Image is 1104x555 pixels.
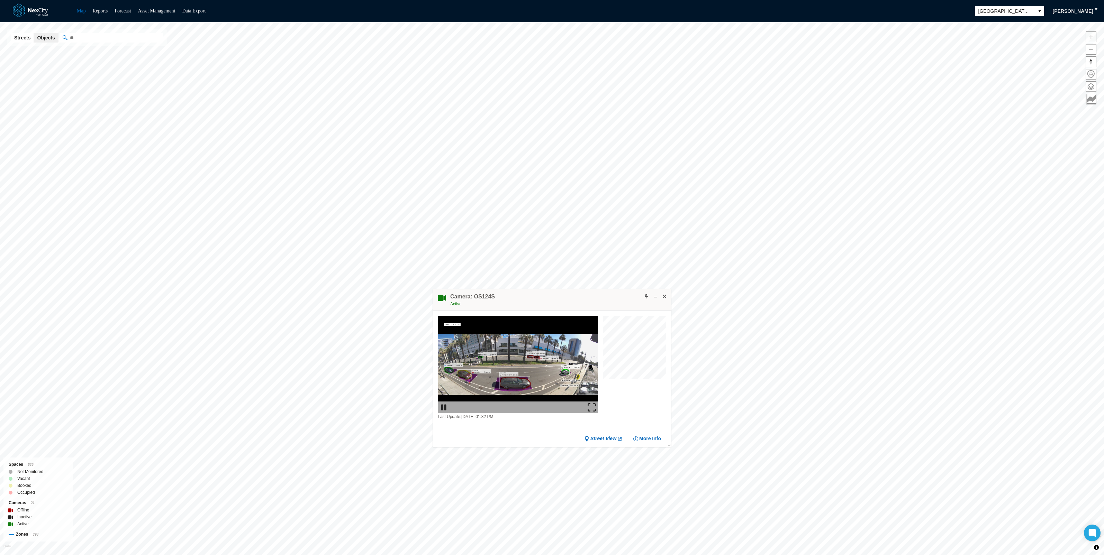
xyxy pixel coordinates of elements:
[450,293,495,307] div: Double-click to make header text selectable
[17,507,29,514] label: Offline
[138,8,175,13] a: Asset Management
[9,499,68,507] div: Cameras
[450,293,495,300] h4: Double-click to make header text selectable
[590,436,616,442] span: Street View
[14,34,30,41] span: Streets
[34,33,58,43] button: Objects
[17,468,43,475] label: Not Monitored
[440,403,448,411] img: play
[11,33,34,43] button: Streets
[28,463,34,466] span: 635
[1092,543,1101,552] button: Toggle attribution
[1035,6,1044,16] button: select
[93,8,108,13] a: Reports
[1086,94,1096,104] button: Key metrics
[1086,32,1096,42] span: Zoom in
[17,475,30,482] label: Vacant
[33,533,38,536] span: 398
[588,403,596,411] img: expand
[17,514,31,520] label: Inactive
[182,8,206,13] a: Data Export
[115,8,131,13] a: Forecast
[450,302,462,306] span: Active
[438,316,598,413] img: video
[17,482,31,489] label: Booked
[603,316,670,383] canvas: Map
[1086,81,1096,92] button: Layers management
[1086,44,1096,55] button: Zoom out
[1086,69,1096,80] button: Home
[37,34,55,41] span: Objects
[438,413,598,420] div: Last Update: [DATE] 01:32 PM
[1086,31,1096,42] button: Zoom in
[978,8,1032,15] span: [GEOGRAPHIC_DATA][PERSON_NAME]
[1086,44,1096,54] span: Zoom out
[3,545,11,553] a: Mapbox homepage
[17,520,29,527] label: Active
[1086,56,1096,67] button: Reset bearing to north
[31,501,35,505] span: 21
[17,489,35,496] label: Occupied
[77,8,86,13] a: Map
[639,436,661,442] span: More Info
[1053,8,1093,15] span: [PERSON_NAME]
[9,461,68,468] div: Spaces
[584,436,623,442] a: Street View
[633,436,661,442] button: More Info
[1094,544,1098,551] span: Toggle attribution
[9,531,68,538] div: Zones
[1086,57,1096,67] span: Reset bearing to north
[1048,6,1098,17] button: [PERSON_NAME]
